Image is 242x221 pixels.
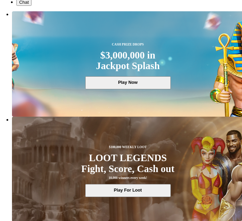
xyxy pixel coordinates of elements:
span: $100,000 WEEKLY LOOT [109,145,147,149]
div: $3,000,000 in Jackpot Splash [96,50,160,71]
button: Play Now [85,76,171,89]
div: LOOT LEGENDS Fight, Score, Cash out [81,153,174,174]
span: 10,000 winners every week! [109,175,147,180]
span: Play Now [90,79,165,86]
span: CASH PRIZE DROPS [112,42,144,47]
span: Play For Loot [90,187,165,193]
